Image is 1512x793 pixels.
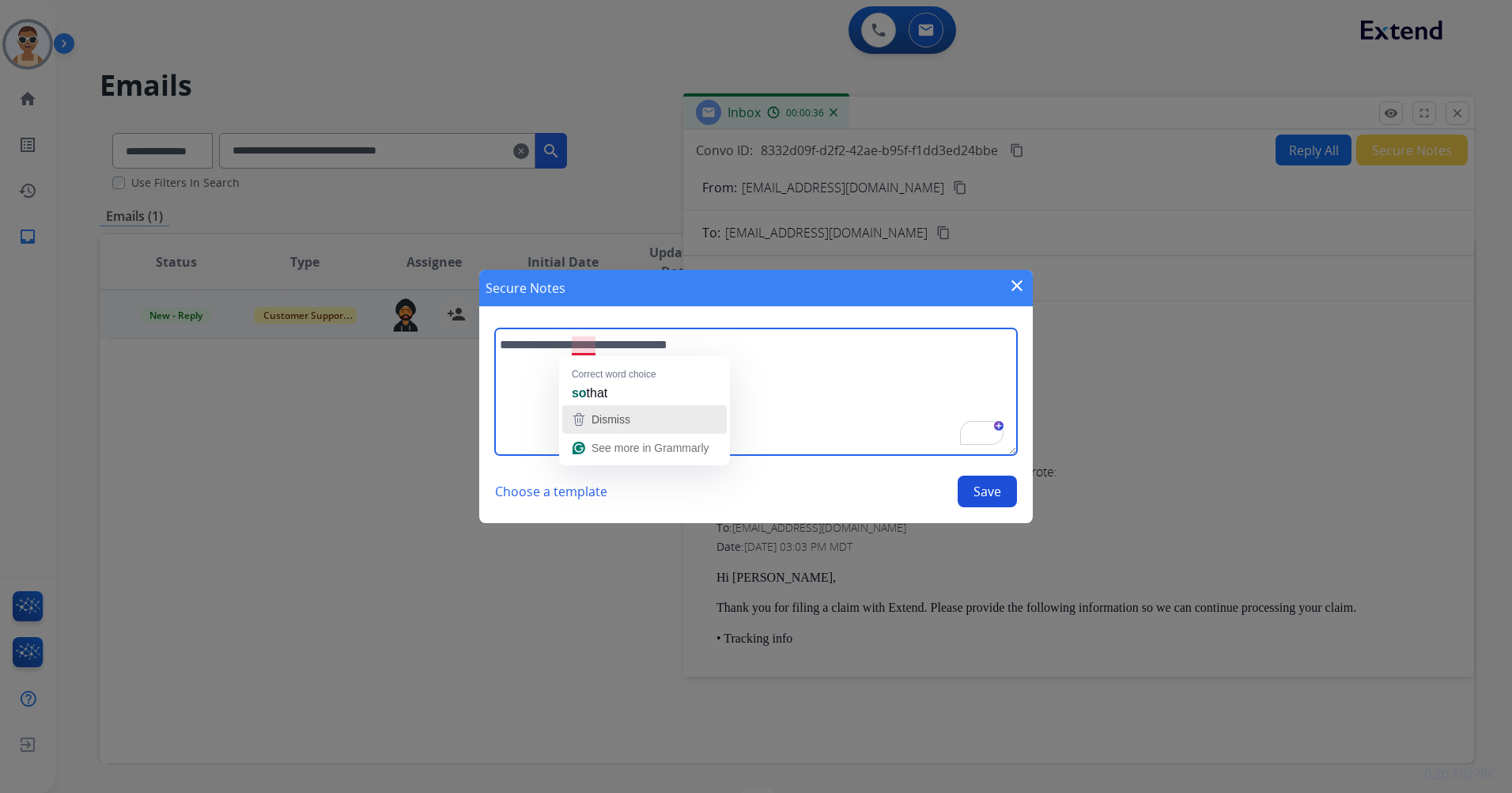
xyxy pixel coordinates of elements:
button: Save [958,476,1017,507]
p: 0.20.1027RC [1424,765,1496,784]
mat-icon: close [1007,276,1026,295]
h1: Secure Notes [486,279,565,298]
textarea: To enrich screen reader interactions, please activate Accessibility in Grammarly extension settings [495,328,1017,455]
button: Choose a template [495,476,607,507]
